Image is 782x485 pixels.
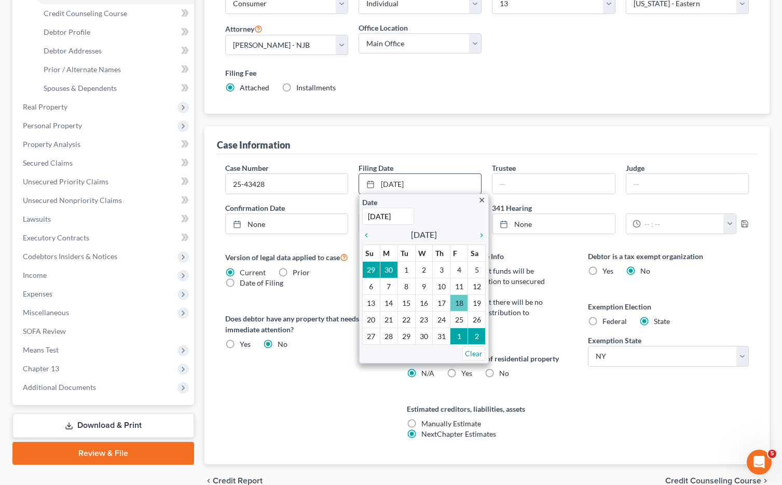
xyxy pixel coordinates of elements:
label: 341 Hearing [487,203,754,213]
span: Debtor Profile [44,28,90,36]
th: Su [363,245,380,262]
label: Confirmation Date [220,203,487,213]
span: Credit Report [213,477,263,485]
td: 23 [415,312,433,328]
span: Credit Counseling Course [44,9,127,18]
i: chevron_right [472,231,486,239]
input: -- : -- [641,214,724,234]
span: Unsecured Nonpriority Claims [23,196,122,205]
span: Current [240,268,266,277]
label: Does debtor have any property that needs immediate attention? [225,313,386,335]
span: No [499,369,509,378]
span: Search for help [21,177,84,187]
label: Judge [626,163,644,173]
span: N/A [421,369,434,378]
td: 13 [363,295,380,312]
a: Property Analysis [15,135,194,154]
span: Miscellaneous [23,308,69,317]
span: Prior / Alternate Names [44,65,121,74]
div: We typically reply in a few hours [21,142,173,153]
label: Case Number [225,163,269,173]
td: 15 [397,295,415,312]
td: 1 [397,262,415,278]
span: Federal [602,317,627,326]
span: Attached [240,83,269,92]
td: 2 [468,328,486,345]
span: No [640,266,650,275]
td: 12 [468,278,486,295]
img: Profile image for Lindsey [124,17,144,37]
span: Lawsuits [23,214,51,223]
a: Spouses & Dependents [35,79,194,98]
input: Enter case number... [226,174,348,194]
label: Version of legal data applied to case [225,251,386,263]
a: Credit Counseling Course [35,4,194,23]
td: 7 [380,278,397,295]
td: 11 [450,278,468,295]
span: Debtor Addresses [44,46,102,55]
th: W [415,245,433,262]
td: 28 [380,328,397,345]
input: 1/1/2013 [362,208,414,225]
td: 5 [468,262,486,278]
td: 2 [415,262,433,278]
input: -- [626,174,748,194]
td: 3 [433,262,450,278]
span: Additional Documents [23,383,96,392]
div: Attorney's Disclosure of Compensation [21,231,174,241]
label: Estimated creditors, liabilities, assets [407,403,568,414]
span: Manually Estimate [421,419,481,428]
a: chevron_left [362,228,376,241]
img: Profile image for Emma [143,17,164,37]
button: Credit Counseling Course chevron_right [665,477,770,485]
button: Messages [69,324,138,366]
span: Yes [602,266,613,275]
div: Adding Income [15,246,193,265]
span: Yes [461,369,472,378]
span: No [278,340,287,348]
label: Trustee [492,163,516,173]
td: 24 [433,312,450,328]
span: Spouses & Dependents [44,84,117,92]
td: 26 [468,312,486,328]
span: Help [164,350,181,357]
label: Exemption Election [588,301,749,312]
button: chevron_left Credit Report [204,477,263,485]
td: 8 [397,278,415,295]
td: 18 [450,295,468,312]
th: Th [433,245,450,262]
td: 30 [415,328,433,345]
a: SOFA Review [15,322,194,341]
div: Send us a message [21,131,173,142]
td: 29 [363,262,380,278]
td: 9 [415,278,433,295]
span: NextChapter Estimates [421,429,496,438]
td: 25 [450,312,468,328]
div: Statement of Financial Affairs - Payments Made in the Last 90 days [21,200,174,222]
div: Statement of Financial Affairs - Property Repossessed, Foreclosed, Garnished, Attached, Seized, o... [15,265,193,306]
th: F [450,245,468,262]
span: [DATE] [411,228,437,241]
img: logo [21,21,103,34]
span: SOFA Review [23,327,66,335]
span: Codebtors Insiders & Notices [23,252,117,261]
span: State [654,317,670,326]
a: close [478,194,486,206]
div: Case Information [217,139,290,151]
i: close [478,196,486,204]
span: Date of Filing [240,278,283,287]
a: [DATE] [359,174,481,194]
td: 22 [397,312,415,328]
td: 1 [450,328,468,345]
span: Credit Counseling Course [665,477,761,485]
a: Prior / Alternate Names [35,60,194,79]
th: Tu [397,245,415,262]
span: Home [23,350,46,357]
p: Hi there! [21,74,187,91]
input: -- [492,174,614,194]
label: Office Location [359,22,408,33]
th: Sa [468,245,486,262]
label: Filing Fee [225,68,749,78]
div: Adding Income [21,250,174,261]
td: 14 [380,295,397,312]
